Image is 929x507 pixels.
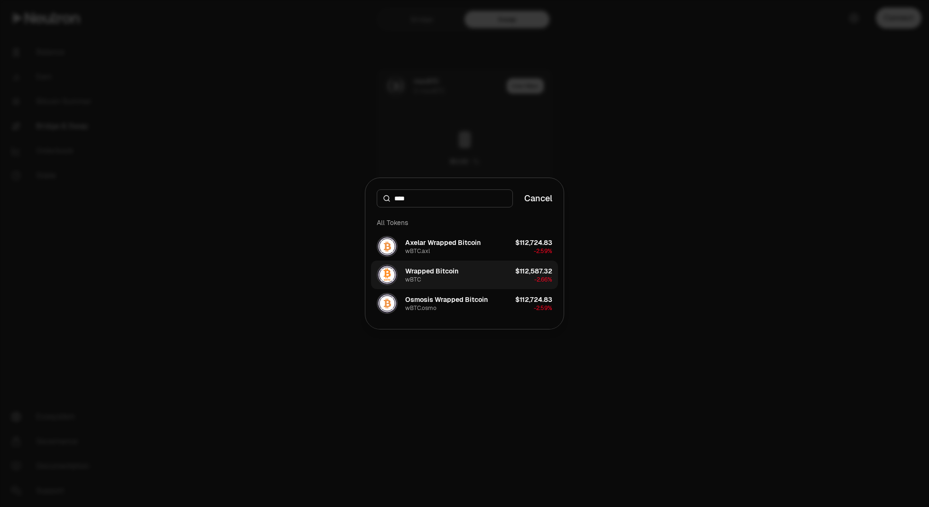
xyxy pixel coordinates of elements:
div: Wrapped Bitcoin [405,266,458,276]
div: $112,724.83 [515,295,552,304]
span: -2.66% [534,276,552,283]
div: wBTC [405,276,421,283]
div: $112,724.83 [515,238,552,247]
img: wBTC.osmo Logo [378,294,397,313]
div: Osmosis Wrapped Bitcoin [405,295,488,304]
img: wBTC.axl Logo [378,237,397,256]
img: wBTC Logo [378,265,397,284]
button: wBTC.axl LogoAxelar Wrapped BitcoinwBTC.axl$112,724.83-2.59% [371,232,558,261]
div: wBTC.osmo [405,304,437,312]
button: wBTC.osmo LogoOsmosis Wrapped BitcoinwBTC.osmo$112,724.83-2.59% [371,289,558,318]
span: -2.59% [534,247,552,255]
button: wBTC LogoWrapped BitcoinwBTC$112,587.32-2.66% [371,261,558,289]
span: -2.59% [534,304,552,312]
div: All Tokens [371,213,558,232]
button: Cancel [524,192,552,205]
div: Axelar Wrapped Bitcoin [405,238,481,247]
div: $112,587.32 [515,266,552,276]
div: wBTC.axl [405,247,430,255]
